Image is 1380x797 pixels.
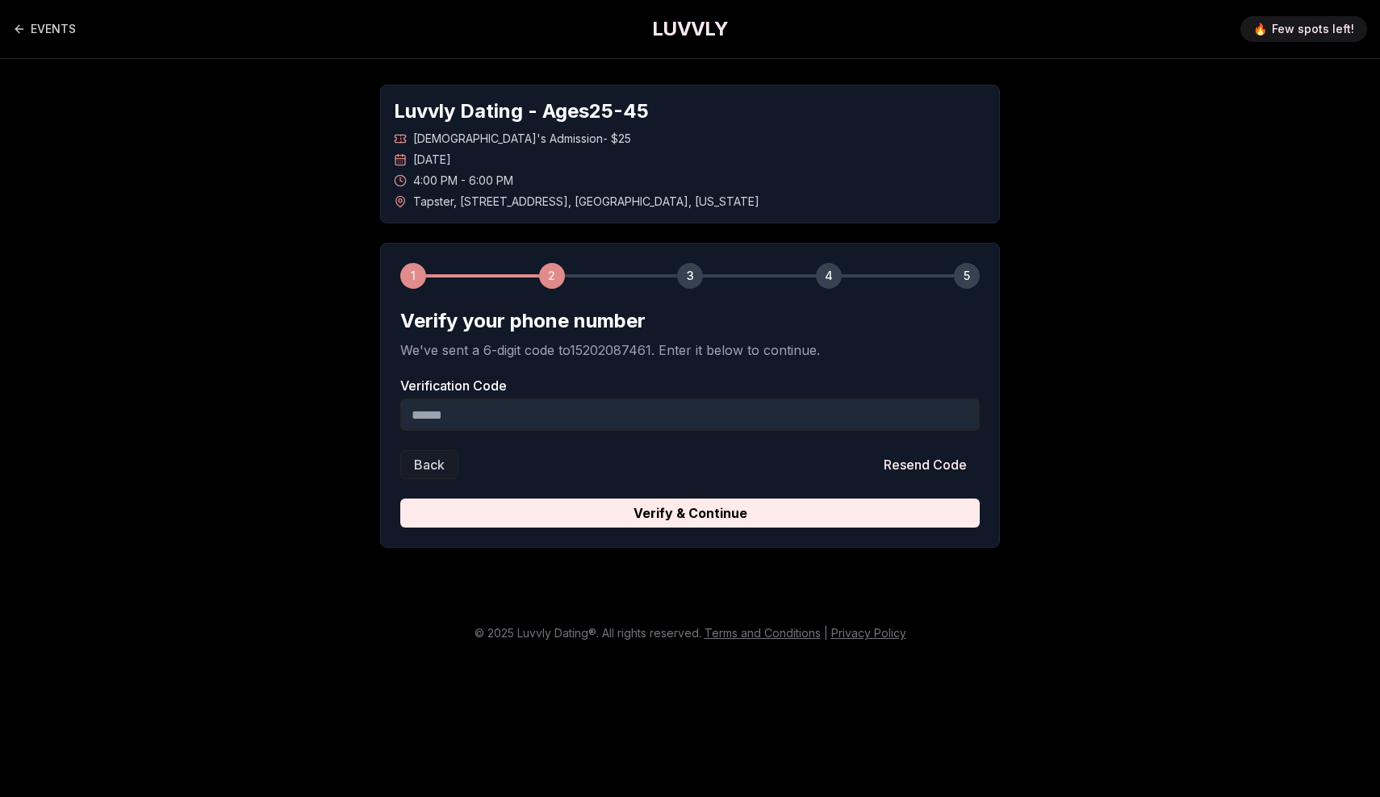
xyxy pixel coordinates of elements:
[1253,21,1267,37] span: 🔥
[871,450,980,479] button: Resend Code
[652,16,728,42] a: LUVVLY
[831,626,906,640] a: Privacy Policy
[413,194,759,210] span: Tapster , [STREET_ADDRESS] , [GEOGRAPHIC_DATA] , [US_STATE]
[400,340,980,360] p: We've sent a 6-digit code to 15202087461 . Enter it below to continue.
[677,263,703,289] div: 3
[954,263,980,289] div: 5
[413,131,631,147] span: [DEMOGRAPHIC_DATA]'s Admission - $25
[539,263,565,289] div: 2
[705,626,821,640] a: Terms and Conditions
[824,626,828,640] span: |
[413,173,513,189] span: 4:00 PM - 6:00 PM
[400,499,980,528] button: Verify & Continue
[400,308,980,334] h2: Verify your phone number
[413,152,451,168] span: [DATE]
[13,13,76,45] a: Back to events
[400,263,426,289] div: 1
[1272,21,1354,37] span: Few spots left!
[816,263,842,289] div: 4
[400,450,458,479] button: Back
[400,379,980,392] label: Verification Code
[394,98,986,124] h1: Luvvly Dating - Ages 25 - 45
